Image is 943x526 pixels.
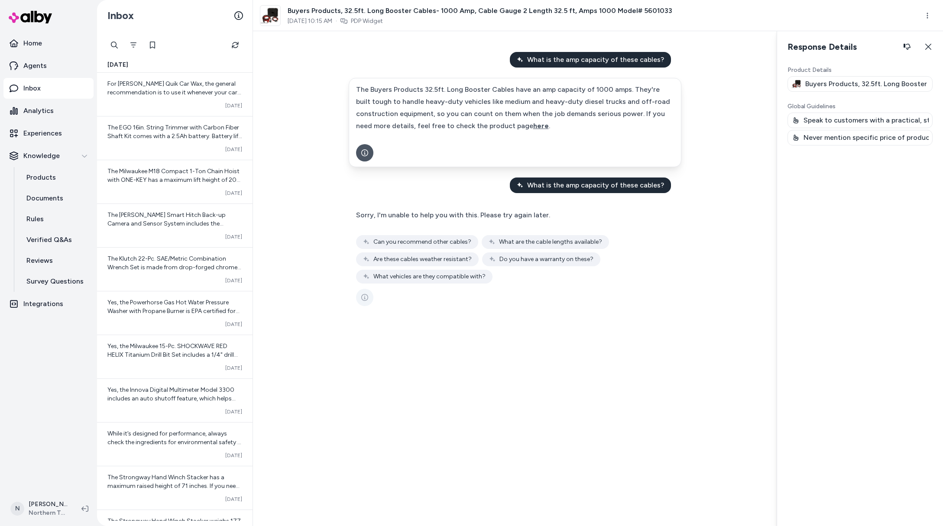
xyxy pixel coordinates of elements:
[787,38,916,55] h2: Response Details
[18,250,94,271] a: Reviews
[373,238,471,246] span: Can you recommend other cables?
[97,116,253,160] a: The EGO 16in. String Trimmer with Carbon Fiber Shaft Kit comes with a 2.5Ah battery. Battery life...
[227,36,244,54] button: Refresh
[18,167,94,188] a: Products
[3,294,94,314] a: Integrations
[97,291,253,335] a: Yes, the Powerhorse Gas Hot Water Pressure Washer with Propane Burner is EPA certified for emissi...
[23,83,41,94] p: Inbox
[356,211,550,219] span: Sorry, I'm unable to help you with this. Please try again later.
[107,124,242,252] span: The EGO 16in. String Trimmer with Carbon Fiber Shaft Kit comes with a 2.5Ah battery. Battery life...
[288,17,332,26] span: [DATE] 10:15 AM
[225,365,242,371] span: [DATE]
[107,474,240,507] span: The Strongway Hand Winch Stacker has a maximum raised height of 71 inches. If you need any more d...
[107,9,134,22] h2: Inbox
[26,276,84,287] p: Survey Questions
[26,214,44,224] p: Rules
[97,247,253,291] a: The Klutch 22-Pc. SAE/Metric Combination Wrench Set is made from drop-forged chrome vanadium stee...
[533,122,549,130] span: here
[26,235,72,245] p: Verified Q&As
[527,55,664,65] span: What is the amp capacity of these cables?
[23,151,60,161] p: Knowledge
[225,233,242,240] span: [DATE]
[97,422,253,466] a: While it’s designed for performance, always check the ingredients for environmental safety if tha...
[26,255,53,266] p: Reviews
[3,33,94,54] a: Home
[225,102,242,109] span: [DATE]
[29,509,68,517] span: Northern Tool
[787,66,933,74] p: Product Details
[225,146,242,153] span: [DATE]
[5,495,75,523] button: N[PERSON_NAME]Northern Tool
[18,229,94,250] a: Verified Q&As
[3,78,94,99] a: Inbox
[18,271,94,292] a: Survey Questions
[791,78,802,90] img: Buyers Products, 32.5ft. Long Booster Cables- 1000 Amp, Cable Gauge 2 Length 32.5 ft, Amps 1000 M...
[356,144,373,161] button: See more
[97,160,253,203] a: The Milwaukee M18 Compact 1-Ton Chain Hoist with ONE-KEY has a maximum lift height of 20 feet. If...
[107,168,240,201] span: The Milwaukee M18 Compact 1-Ton Chain Hoist with ONE-KEY has a maximum lift height of 20 feet. If...
[787,76,933,92] a: Buyers Products, 32.5ft. Long Booster Cables- 1000 Amp, Cable Gauge 2 Length 32.5 ft, Amps 1000 M...
[23,106,54,116] p: Analytics
[3,145,94,166] button: Knowledge
[107,80,242,174] span: For [PERSON_NAME] Quik Car Wax, the general recommendation is to use it whenever your car's shine...
[260,6,280,26] img: 5368656.jpg
[9,11,52,23] img: alby Logo
[225,277,242,284] span: [DATE]
[225,496,242,503] span: [DATE]
[336,17,337,26] span: ·
[29,500,68,509] p: [PERSON_NAME]
[26,193,63,203] p: Documents
[23,61,47,71] p: Agents
[3,123,94,144] a: Experiences
[97,73,253,116] a: For [PERSON_NAME] Quik Car Wax, the general recommendation is to use it whenever your car's shine...
[225,190,242,197] span: [DATE]
[97,378,253,422] a: Yes, the Innova Digital Multimeter Model 3300 includes an auto shutoff feature, which helps save ...
[125,36,142,54] button: Filter
[23,38,42,48] p: Home
[527,180,664,190] span: What is the amp capacity of these cables?
[804,132,929,143] p: Never mention specific price of product in responses, encourage shopper to check the product deta...
[10,502,24,516] span: N
[23,128,62,139] p: Experiences
[225,408,242,415] span: [DATE]
[804,115,929,126] p: Speak to customers with a practical, straightforward approach, emphasizing product performance an...
[97,466,253,510] a: The Strongway Hand Winch Stacker has a maximum raised height of 71 inches. If you need any more d...
[356,289,373,306] button: See more
[26,172,56,183] p: Products
[3,100,94,121] a: Analytics
[107,255,241,427] span: The Klutch 22-Pc. SAE/Metric Combination Wrench Set is made from drop-forged chrome vanadium stee...
[97,203,253,247] a: The [PERSON_NAME] Smart Hitch Back-up Camera and Sensor System includes the following components:...
[499,238,602,246] span: What are the cable lengths available?
[288,6,672,16] span: Buyers Products, 32.5ft. Long Booster Cables- 1000 Amp, Cable Gauge 2 Length 32.5 ft, Amps 1000 M...
[373,255,472,264] span: Are these cables weather resistant?
[23,299,63,309] p: Integrations
[107,430,241,455] span: While it’s designed for performance, always check the ingredients for environmental safety if tha...
[356,85,670,130] span: The Buyers Products 32.5ft. Long Booster Cables have an amp capacity of 1000 amps. They're built ...
[107,386,236,463] span: Yes, the Innova Digital Multimeter Model 3300 includes an auto shutoff feature, which helps save ...
[225,452,242,459] span: [DATE]
[351,17,383,26] a: PDP Widget
[18,188,94,209] a: Documents
[107,299,241,358] span: Yes, the Powerhorse Gas Hot Water Pressure Washer with Propane Burner is EPA certified for emissi...
[18,209,94,229] a: Rules
[107,211,240,279] span: The [PERSON_NAME] Smart Hitch Back-up Camera and Sensor System includes the following components:...
[107,342,241,410] span: Yes, the Milwaukee 15-Pc. SHOCKWAVE RED HELIX Titanium Drill Bit Set includes a 1/4" drill bit. T...
[225,321,242,328] span: [DATE]
[107,61,128,69] span: [DATE]
[805,79,929,89] p: Buyers Products, 32.5ft. Long Booster Cables- 1000 Amp, Cable Gauge 2 Length 32.5 ft, Amps 1000 M...
[373,272,486,281] span: What vehicles are they compatible with?
[3,55,94,76] a: Agents
[787,102,933,111] p: Global Guidelines
[499,255,593,264] span: Do you have a warranty on these?
[97,335,253,378] a: Yes, the Milwaukee 15-Pc. SHOCKWAVE RED HELIX Titanium Drill Bit Set includes a 1/4" drill bit. T...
